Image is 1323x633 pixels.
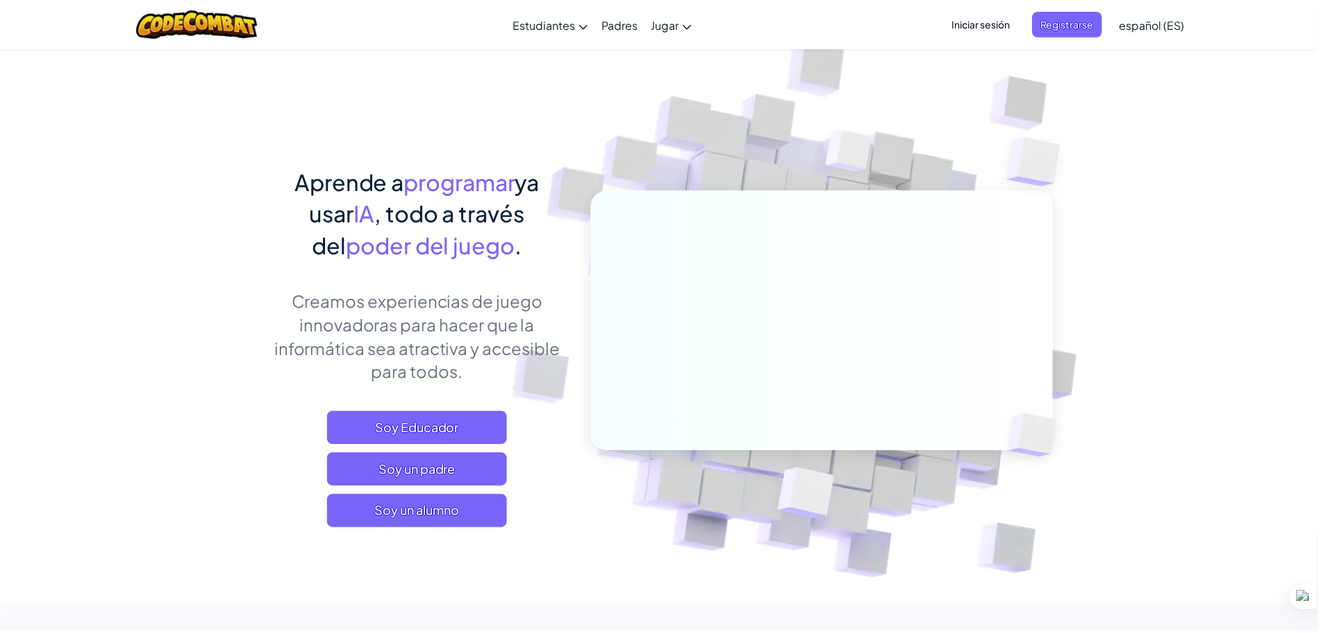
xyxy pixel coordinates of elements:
font: Aprende a [296,169,406,197]
img: Cubos superpuestos [983,104,1104,222]
a: Jugar [647,6,701,44]
font: Jugar [654,18,682,33]
font: programar [406,169,517,197]
img: Logotipo de CodeCombat [137,10,258,39]
button: Iniciar sesión [948,12,1023,38]
font: Soy un padre [381,463,458,479]
font: Creamos experiencias de juego innovadoras para hacer que la informática sea atractiva y accesible... [276,292,563,384]
a: español (ES) [1117,6,1197,44]
img: Cubos superpuestos [803,104,903,207]
font: Soy Educador [377,421,461,437]
font: español (ES) [1124,18,1190,33]
a: Padres [597,6,647,44]
button: Registrarse [1037,12,1107,38]
button: Soy un alumno [328,496,509,529]
img: Cubos superpuestos [989,386,1093,488]
font: Iniciar sesión [956,18,1015,31]
font: Registrarse [1045,18,1099,31]
font: Padres [604,18,640,33]
a: Soy Educador [328,413,509,446]
font: , todo a través del [314,201,527,261]
a: Estudiantes [508,6,597,44]
font: poder del juego [348,233,517,261]
font: IA [356,201,376,229]
font: Estudiantes [515,18,578,33]
font: . [517,233,524,261]
img: Cubos superpuestos [747,440,871,555]
a: Soy un padre [328,454,509,488]
font: Soy un alumno [376,504,461,520]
